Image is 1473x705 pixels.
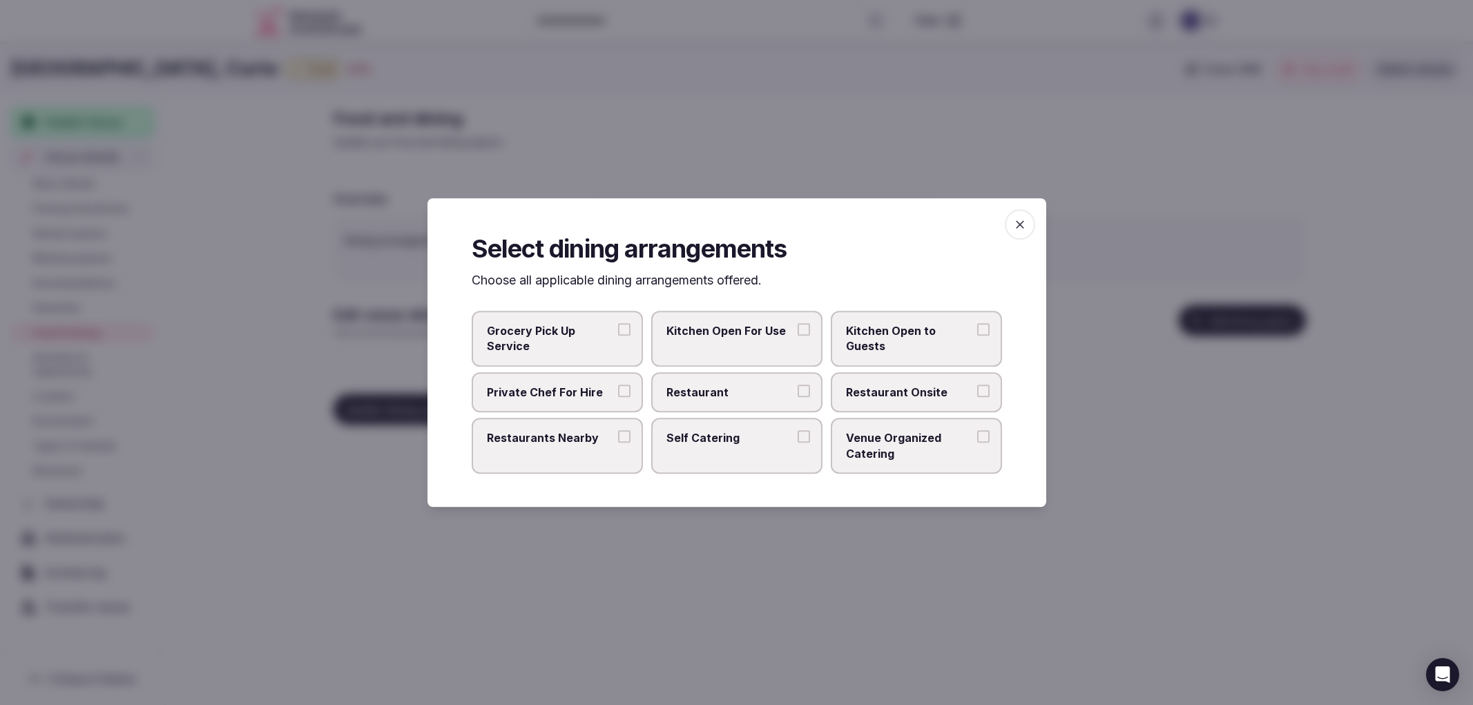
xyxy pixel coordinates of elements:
[487,385,614,400] span: Private Chef For Hire
[666,430,793,445] span: Self Catering
[798,430,810,443] button: Self Catering
[846,430,973,461] span: Venue Organized Catering
[798,385,810,397] button: Restaurant
[618,385,630,397] button: Private Chef For Hire
[487,430,614,445] span: Restaurants Nearby
[618,430,630,443] button: Restaurants Nearby
[977,385,990,397] button: Restaurant Onsite
[666,385,793,400] span: Restaurant
[618,323,630,336] button: Grocery Pick Up Service
[487,323,614,354] span: Grocery Pick Up Service
[846,323,973,354] span: Kitchen Open to Guests
[666,323,793,338] span: Kitchen Open For Use
[472,231,1002,266] h2: Select dining arrangements
[977,430,990,443] button: Venue Organized Catering
[798,323,810,336] button: Kitchen Open For Use
[977,323,990,336] button: Kitchen Open to Guests
[846,385,973,400] span: Restaurant Onsite
[472,271,1002,289] p: Choose all applicable dining arrangements offered.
